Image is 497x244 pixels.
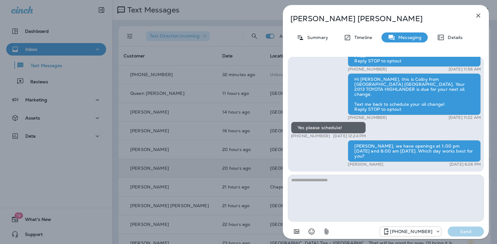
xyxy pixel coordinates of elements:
p: [DATE] 11:56 AM [449,67,481,72]
div: Yes please schedule! [291,122,366,134]
p: [PHONE_NUMBER] [390,229,432,234]
p: [PHONE_NUMBER] [291,134,330,139]
p: [PHONE_NUMBER] [348,115,387,120]
p: Timeline [351,35,372,40]
p: Summary [304,35,328,40]
p: Messaging [395,35,421,40]
p: [DATE] 12:24 PM [333,134,366,139]
p: [PERSON_NAME] [348,162,383,167]
div: [PERSON_NAME], we have openings at 1:00 pm [DATE] and 8:00 am [DATE]. Which day works best for you? [348,140,481,162]
div: Hi [PERSON_NAME], this is Colby from [GEOGRAPHIC_DATA] [GEOGRAPHIC_DATA]. Your 2013 TOYOTA HIGHLA... [348,73,481,115]
p: [DATE] 11:22 AM [449,115,481,120]
p: Details [445,35,463,40]
p: [PERSON_NAME] [PERSON_NAME] [290,14,461,23]
div: +1 (984) 409-9300 [380,228,441,235]
p: [PHONE_NUMBER] [348,67,387,72]
p: [DATE] 6:26 PM [450,162,481,167]
button: Add in a premade template [290,225,303,238]
button: Select an emoji [305,225,318,238]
